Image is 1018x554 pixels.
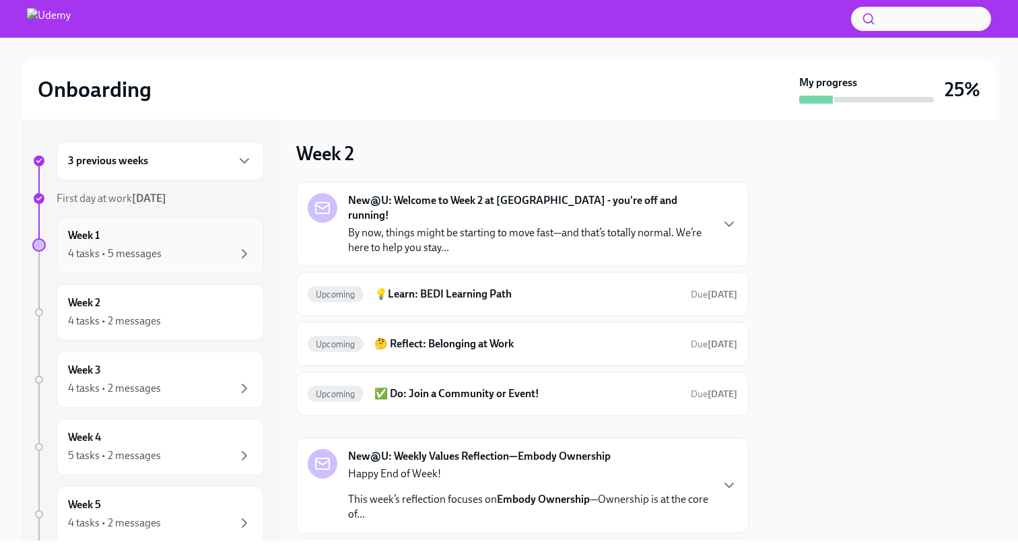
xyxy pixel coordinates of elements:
span: First day at work [57,192,166,205]
h6: Week 5 [68,497,101,512]
a: First day at work[DATE] [32,191,264,206]
p: By now, things might be starting to move fast—and that’s totally normal. We’re here to help you s... [348,226,710,255]
span: Due [691,388,737,400]
span: Upcoming [308,289,364,300]
h6: Week 2 [68,296,100,310]
h3: 25% [945,77,980,102]
h6: ✅ Do: Join a Community or Event! [374,386,680,401]
strong: [DATE] [708,289,737,300]
a: Upcoming💡Learn: BEDI Learning PathDue[DATE] [308,283,737,305]
strong: My progress [799,75,857,90]
span: October 18th, 2025 11:00 [691,338,737,351]
h6: Week 3 [68,363,101,378]
a: Upcoming✅ Do: Join a Community or Event!Due[DATE] [308,383,737,405]
span: Due [691,339,737,350]
h3: Week 2 [296,141,354,166]
strong: [DATE] [708,388,737,400]
span: October 18th, 2025 11:00 [691,288,737,301]
strong: [DATE] [708,339,737,350]
div: 5 tasks • 2 messages [68,448,161,463]
a: Week 45 tasks • 2 messages [32,419,264,475]
strong: Embody Ownership [497,493,590,506]
h2: Onboarding [38,76,151,103]
a: Week 34 tasks • 2 messages [32,351,264,408]
h6: Week 4 [68,430,101,445]
span: Upcoming [308,339,364,349]
h6: 3 previous weeks [68,153,148,168]
div: 4 tasks • 2 messages [68,314,161,328]
img: Udemy [27,8,71,30]
div: 4 tasks • 2 messages [68,381,161,396]
h6: Week 1 [68,228,100,243]
span: Due [691,289,737,300]
div: 4 tasks • 5 messages [68,246,162,261]
strong: New@U: Weekly Values Reflection—Embody Ownership [348,449,611,464]
span: Upcoming [308,389,364,399]
p: This week’s reflection focuses on —Ownership is at the core of... [348,492,710,522]
a: Upcoming🤔 Reflect: Belonging at WorkDue[DATE] [308,333,737,355]
p: Happy End of Week! [348,466,710,481]
div: 4 tasks • 2 messages [68,516,161,530]
span: October 18th, 2025 11:00 [691,388,737,401]
h6: 💡Learn: BEDI Learning Path [374,287,680,302]
a: Week 14 tasks • 5 messages [32,217,264,273]
strong: [DATE] [132,192,166,205]
div: 3 previous weeks [57,141,264,180]
a: Week 54 tasks • 2 messages [32,486,264,543]
h6: 🤔 Reflect: Belonging at Work [374,337,680,351]
strong: New@U: Welcome to Week 2 at [GEOGRAPHIC_DATA] - you're off and running! [348,193,710,223]
a: Week 24 tasks • 2 messages [32,284,264,341]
